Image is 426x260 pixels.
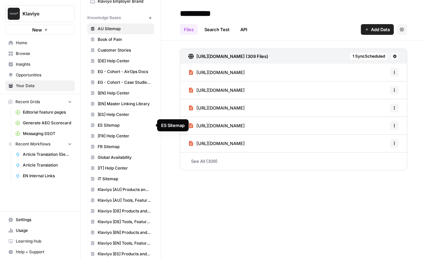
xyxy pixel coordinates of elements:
[188,81,245,99] a: [URL][DOMAIN_NAME]
[371,26,390,33] span: Add Data
[87,23,154,34] a: AU Sitemap
[5,236,75,247] a: Learning Hub
[98,251,151,257] span: Klaviyo [ES] Products and Solutions
[180,152,407,170] a: See All (309)
[87,152,154,163] a: Global Availability
[5,97,75,107] button: Recent Grids
[12,149,75,160] a: Article Translation (Gemini)
[349,52,388,60] button: 1 SyncScheduled
[98,122,151,128] span: ES Sitemap
[87,56,154,66] a: [DE] Help Center
[12,171,75,181] a: EN Internal Links
[23,131,72,137] span: Messaging SSOT
[98,219,151,225] span: Klaviyo [DE] Tools, Features, Marketing Resources, Glossary, Blogs
[98,101,151,107] span: [EN] Master Linking Library
[87,141,154,152] a: FR Sitemap
[32,26,42,33] span: New
[98,79,151,85] span: EG - Cohort - Case Studies (All)
[87,195,154,206] a: Klaviyo [AU] Tools, Features, Marketing Resources, Glossary, Blogs
[87,15,121,21] span: Knowledge Bases
[188,64,245,81] a: [URL][DOMAIN_NAME]
[236,24,251,35] a: API
[5,70,75,80] a: Opportunities
[5,59,75,70] a: Insights
[87,131,154,141] a: [FR] Help Center
[87,66,154,77] a: EG - Cohort - AirOps Docs
[98,165,151,171] span: [IT] Help Center
[87,184,154,195] a: Klaviyo [AU] Products and Solutions
[87,77,154,88] a: EG - Cohort - Case Studies (All)
[180,24,198,35] a: Files
[23,162,72,168] span: Article Translation
[16,249,72,255] span: Help + Support
[98,154,151,160] span: Global Availability
[200,24,234,35] a: Search Test
[188,49,268,64] a: [URL][DOMAIN_NAME] (309 Files)
[98,112,151,118] span: [ES] Help Center
[87,174,154,184] a: IT Sitemap
[16,83,72,89] span: Your Data
[196,105,245,111] span: [URL][DOMAIN_NAME]
[188,117,245,134] a: [URL][DOMAIN_NAME]
[23,151,72,157] span: Article Translation (Gemini)
[98,187,151,193] span: Klaviyo [AU] Products and Solutions
[98,176,151,182] span: IT Sitemap
[98,69,151,75] span: EG - Cohort - AirOps Docs
[98,37,151,43] span: Book of Pain
[5,25,75,35] button: New
[196,69,245,76] span: [URL][DOMAIN_NAME]
[23,173,72,179] span: EN Internal Links
[16,238,72,244] span: Learning Hub
[87,216,154,227] a: Klaviyo [DE] Tools, Features, Marketing Resources, Glossary, Blogs
[16,217,72,223] span: Settings
[87,206,154,216] a: Klaviyo [DE] Products and Solutions
[87,109,154,120] a: [ES] Help Center
[5,139,75,149] button: Recent Workflows
[196,140,245,147] span: [URL][DOMAIN_NAME]
[87,249,154,259] a: Klaviyo [ES] Products and Solutions
[16,61,72,67] span: Insights
[98,58,151,64] span: [DE] Help Center
[161,122,185,129] div: ES Sitemap
[12,128,75,139] a: Messaging SSOT
[16,51,72,57] span: Browse
[98,208,151,214] span: Klaviyo [DE] Products and Solutions
[5,247,75,257] button: Help + Support
[87,34,154,45] a: Book of Pain
[87,45,154,56] a: Customer Stories
[5,48,75,59] a: Browse
[98,47,151,53] span: Customer Stories
[5,214,75,225] a: Settings
[196,122,245,129] span: [URL][DOMAIN_NAME]
[196,87,245,93] span: [URL][DOMAIN_NAME]
[188,99,245,117] a: [URL][DOMAIN_NAME]
[5,80,75,91] a: Your Data
[98,133,151,139] span: [FR] Help Center
[87,99,154,109] a: [EN] Master Linking Library
[16,72,72,78] span: Opportunities
[98,197,151,203] span: Klaviyo [AU] Tools, Features, Marketing Resources, Glossary, Blogs
[12,107,75,118] a: Editorial feature pages
[16,40,72,46] span: Home
[352,53,385,59] span: 1 Sync Scheduled
[196,53,268,60] h3: [URL][DOMAIN_NAME] (309 Files)
[87,227,154,238] a: Klaviyo [EN] Products and Solutions
[22,10,63,17] span: Klaviyo
[98,26,151,32] span: AU Sitemap
[12,118,75,128] a: Generate AEO Scorecard
[98,144,151,150] span: FR Sitemap
[5,38,75,48] a: Home
[188,135,245,152] a: [URL][DOMAIN_NAME]
[87,88,154,99] a: [EN] Help Center
[23,109,72,115] span: Editorial feature pages
[5,225,75,236] a: Usage
[361,24,394,35] button: Add Data
[12,160,75,171] a: Article Translation
[87,163,154,174] a: [IT] Help Center
[16,227,72,234] span: Usage
[8,8,20,20] img: Klaviyo Logo
[87,120,154,131] a: ES Sitemap
[15,141,50,147] span: Recent Workflows
[98,230,151,236] span: Klaviyo [EN] Products and Solutions
[15,99,40,105] span: Recent Grids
